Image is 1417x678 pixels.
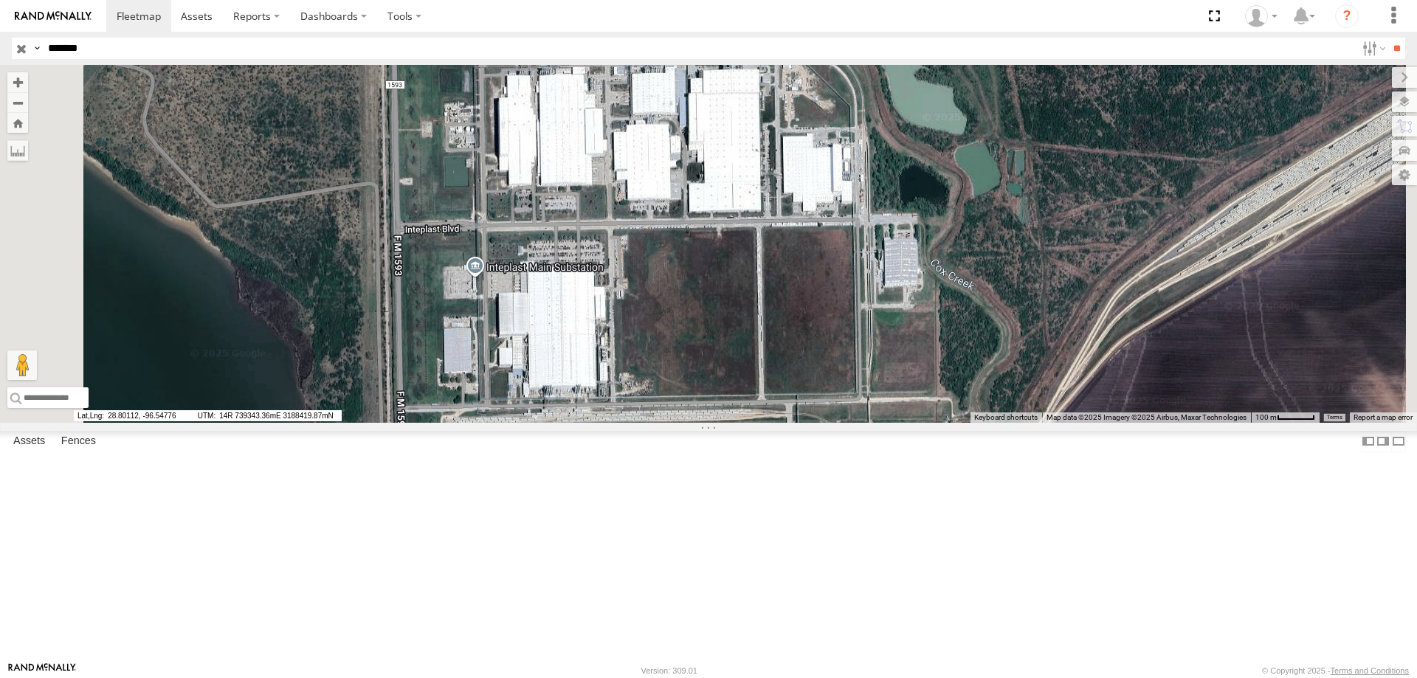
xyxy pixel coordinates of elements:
[31,38,43,59] label: Search Query
[1331,666,1409,675] a: Terms and Conditions
[1392,165,1417,185] label: Map Settings
[1356,38,1388,59] label: Search Filter Options
[974,412,1038,423] button: Keyboard shortcuts
[7,92,28,113] button: Zoom out
[7,113,28,133] button: Zoom Home
[1251,412,1320,423] button: Map Scale: 100 m per 48 pixels
[1335,4,1359,28] i: ?
[1327,415,1342,421] a: Terms (opens in new tab)
[1240,5,1283,27] div: Nele .
[1255,413,1277,421] span: 100 m
[1361,431,1376,452] label: Dock Summary Table to the Left
[1391,431,1406,452] label: Hide Summary Table
[1354,413,1413,421] a: Report a map error
[1376,431,1390,452] label: Dock Summary Table to the Right
[74,410,192,421] span: 28.80112, -96.54776
[54,431,103,452] label: Fences
[641,666,697,675] div: Version: 309.01
[7,350,37,380] button: Drag Pegman onto the map to open Street View
[6,431,52,452] label: Assets
[7,72,28,92] button: Zoom in
[15,11,92,21] img: rand-logo.svg
[8,663,76,678] a: Visit our Website
[194,410,342,421] span: 14R 739343.36mE 3188419.87mN
[1047,413,1247,421] span: Map data ©2025 Imagery ©2025 Airbus, Maxar Technologies
[1262,666,1409,675] div: © Copyright 2025 -
[7,140,28,161] label: Measure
